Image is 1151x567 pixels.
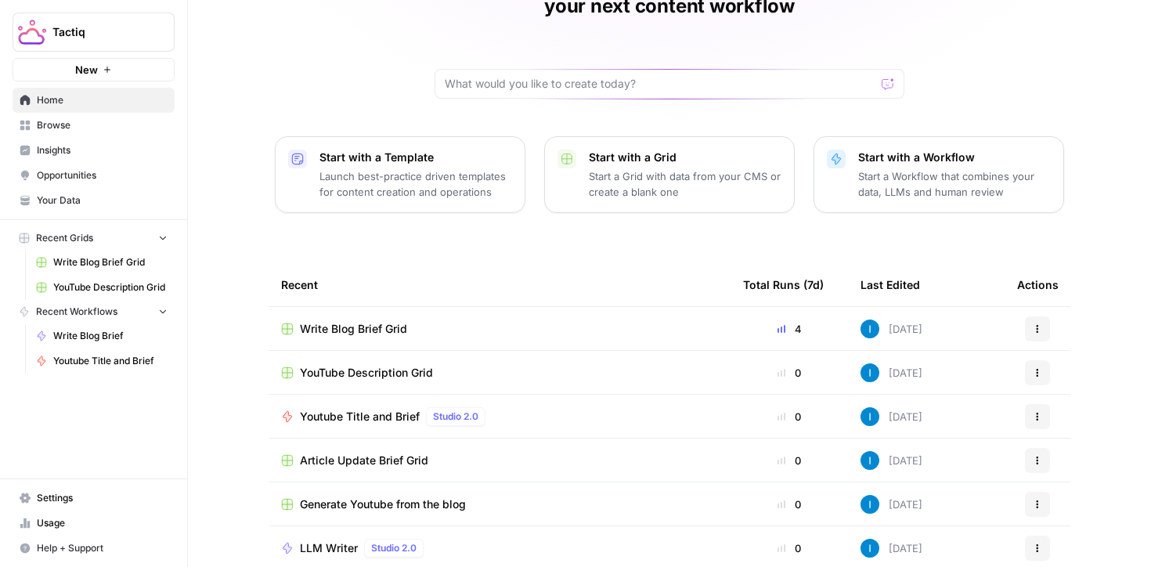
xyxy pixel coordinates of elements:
img: 9c214t0f3b5geutttef12cxkr8cb [861,539,879,558]
span: Generate Youtube from the blog [300,497,466,512]
button: Start with a WorkflowStart a Workflow that combines your data, LLMs and human review [814,136,1064,213]
div: 0 [743,409,835,424]
div: 0 [743,497,835,512]
img: 9c214t0f3b5geutttef12cxkr8cb [861,363,879,382]
span: Help + Support [37,541,168,555]
span: Settings [37,491,168,505]
span: YouTube Description Grid [300,365,433,381]
span: Insights [37,143,168,157]
p: Launch best-practice driven templates for content creation and operations [319,168,512,200]
div: [DATE] [861,320,922,338]
img: 9c214t0f3b5geutttef12cxkr8cb [861,407,879,426]
div: 0 [743,540,835,556]
span: Usage [37,516,168,530]
span: Youtube Title and Brief [300,409,420,424]
span: Browse [37,118,168,132]
input: What would you like to create today? [445,76,875,92]
a: Home [13,88,175,113]
div: Recent [281,263,718,306]
p: Start with a Workflow [858,150,1051,165]
a: YouTube Description Grid [29,275,175,300]
img: Tactiq Logo [18,18,46,46]
p: Start with a Grid [589,150,781,165]
a: Youtube Title and Brief [29,349,175,374]
span: Write Blog Brief Grid [300,321,407,337]
a: Write Blog Brief [29,323,175,349]
span: Youtube Title and Brief [53,354,168,368]
span: Write Blog Brief [53,329,168,343]
p: Start a Workflow that combines your data, LLMs and human review [858,168,1051,200]
span: Studio 2.0 [433,410,478,424]
button: Start with a TemplateLaunch best-practice driven templates for content creation and operations [275,136,525,213]
span: Studio 2.0 [371,541,417,555]
div: [DATE] [861,539,922,558]
span: Article Update Brief Grid [300,453,428,468]
a: Insights [13,138,175,163]
a: Write Blog Brief Grid [281,321,718,337]
div: [DATE] [861,495,922,514]
span: Write Blog Brief Grid [53,255,168,269]
div: Total Runs (7d) [743,263,824,306]
button: Recent Workflows [13,300,175,323]
p: Start a Grid with data from your CMS or create a blank one [589,168,781,200]
a: LLM WriterStudio 2.0 [281,539,718,558]
img: 9c214t0f3b5geutttef12cxkr8cb [861,495,879,514]
button: Help + Support [13,536,175,561]
span: Home [37,93,168,107]
div: 0 [743,453,835,468]
a: Settings [13,486,175,511]
div: Actions [1017,263,1059,306]
a: Usage [13,511,175,536]
span: New [75,62,98,78]
span: Opportunities [37,168,168,182]
span: Tactiq [52,24,147,40]
span: Recent Grids [36,231,93,245]
div: Last Edited [861,263,920,306]
button: Workspace: Tactiq [13,13,175,52]
div: 0 [743,365,835,381]
a: Write Blog Brief Grid [29,250,175,275]
button: New [13,58,175,81]
span: Your Data [37,193,168,208]
button: Start with a GridStart a Grid with data from your CMS or create a blank one [544,136,795,213]
a: Article Update Brief Grid [281,453,718,468]
span: LLM Writer [300,540,358,556]
a: Generate Youtube from the blog [281,497,718,512]
div: [DATE] [861,451,922,470]
button: Recent Grids [13,226,175,250]
img: 9c214t0f3b5geutttef12cxkr8cb [861,451,879,470]
a: Opportunities [13,163,175,188]
span: YouTube Description Grid [53,280,168,294]
span: Recent Workflows [36,305,117,319]
div: [DATE] [861,407,922,426]
p: Start with a Template [319,150,512,165]
a: Your Data [13,188,175,213]
div: 4 [743,321,835,337]
div: [DATE] [861,363,922,382]
img: 9c214t0f3b5geutttef12cxkr8cb [861,320,879,338]
a: YouTube Description Grid [281,365,718,381]
a: Youtube Title and BriefStudio 2.0 [281,407,718,426]
a: Browse [13,113,175,138]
